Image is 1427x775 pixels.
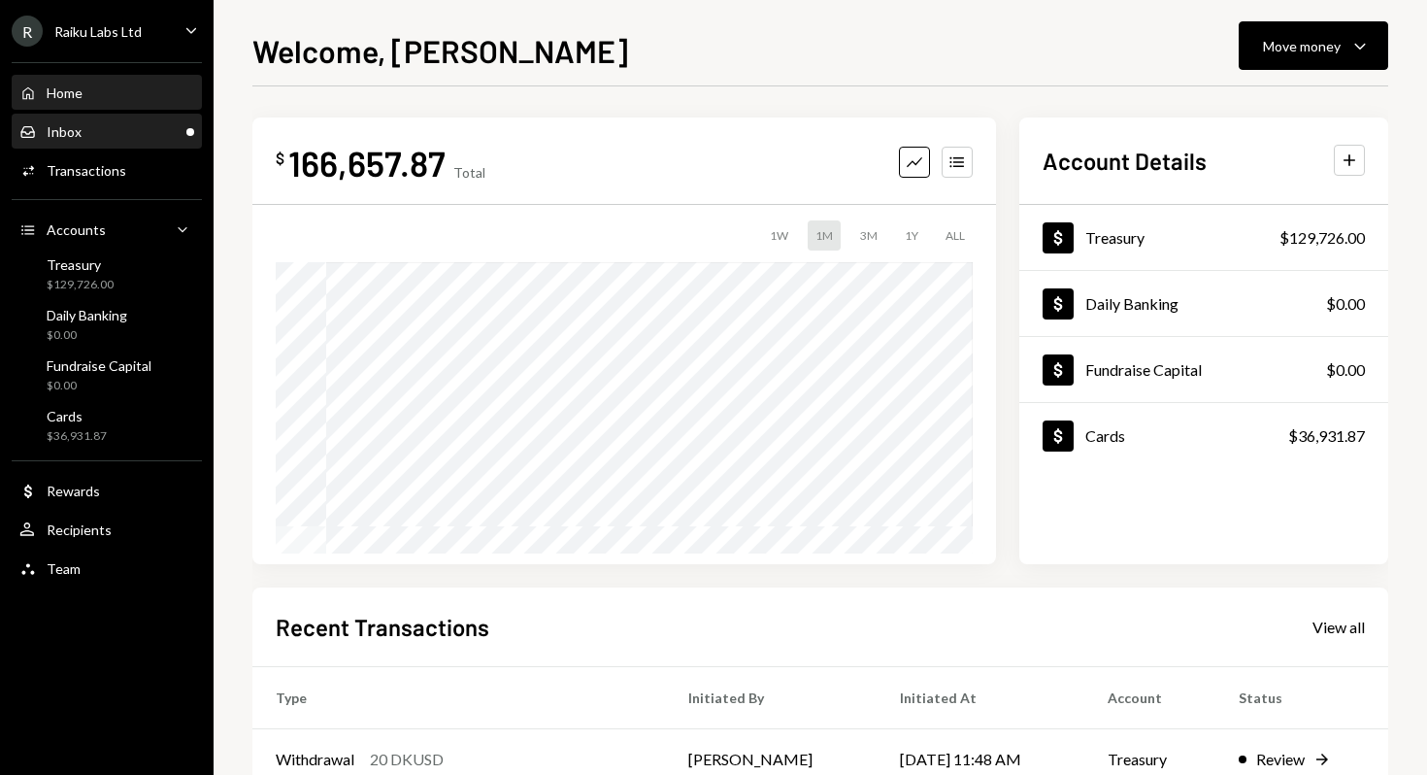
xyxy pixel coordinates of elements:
[665,666,877,728] th: Initiated By
[370,748,444,771] div: 20 DKUSD
[47,221,106,238] div: Accounts
[12,402,202,449] a: Cards$36,931.87
[1279,226,1365,250] div: $129,726.00
[252,31,628,70] h1: Welcome, [PERSON_NAME]
[1085,294,1178,313] div: Daily Banking
[12,152,202,187] a: Transactions
[1085,360,1202,379] div: Fundraise Capital
[252,666,665,728] th: Type
[47,483,100,499] div: Rewards
[47,378,151,394] div: $0.00
[12,473,202,508] a: Rewards
[1239,21,1388,70] button: Move money
[288,141,446,185] div: 166,657.87
[12,512,202,547] a: Recipients
[1312,618,1365,637] div: View all
[47,408,107,424] div: Cards
[47,357,151,374] div: Fundraise Capital
[47,162,126,179] div: Transactions
[12,75,202,110] a: Home
[877,666,1084,728] th: Initiated At
[12,16,43,47] div: R
[1084,666,1215,728] th: Account
[808,220,841,251] div: 1M
[47,123,82,140] div: Inbox
[12,551,202,586] a: Team
[276,149,284,168] div: $
[12,251,202,297] a: Treasury$129,726.00
[47,277,114,293] div: $129,726.00
[47,256,114,273] div: Treasury
[276,611,489,643] h2: Recent Transactions
[1326,292,1365,316] div: $0.00
[47,560,81,577] div: Team
[47,327,127,344] div: $0.00
[12,212,202,247] a: Accounts
[762,220,796,251] div: 1W
[1215,666,1388,728] th: Status
[938,220,973,251] div: ALL
[47,84,83,101] div: Home
[1263,36,1341,56] div: Move money
[1019,337,1388,402] a: Fundraise Capital$0.00
[852,220,885,251] div: 3M
[1312,616,1365,637] a: View all
[1019,205,1388,270] a: Treasury$129,726.00
[1256,748,1305,771] div: Review
[12,114,202,149] a: Inbox
[1288,424,1365,448] div: $36,931.87
[47,522,112,538] div: Recipients
[276,748,354,771] div: Withdrawal
[1019,403,1388,468] a: Cards$36,931.87
[897,220,926,251] div: 1Y
[54,23,142,40] div: Raiku Labs Ltd
[12,301,202,348] a: Daily Banking$0.00
[47,428,107,445] div: $36,931.87
[1019,271,1388,336] a: Daily Banking$0.00
[453,164,485,181] div: Total
[47,307,127,323] div: Daily Banking
[1085,228,1145,247] div: Treasury
[1326,358,1365,382] div: $0.00
[12,352,202,398] a: Fundraise Capital$0.00
[1085,426,1125,445] div: Cards
[1043,145,1207,177] h2: Account Details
